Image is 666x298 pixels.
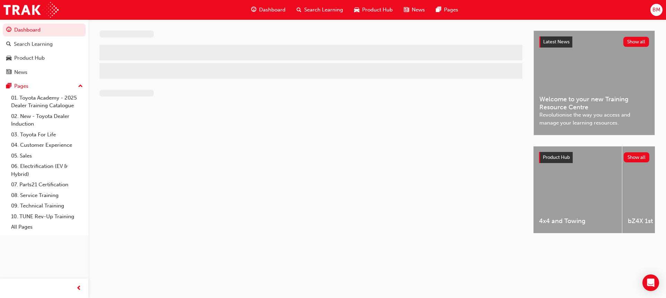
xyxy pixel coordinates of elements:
[3,80,86,93] button: Pages
[8,201,86,211] a: 09. Technical Training
[297,6,301,14] span: search-icon
[543,154,570,160] span: Product Hub
[8,179,86,190] a: 07. Parts21 Certification
[14,68,27,76] div: News
[650,4,663,16] button: BM
[362,6,393,14] span: Product Hub
[430,3,464,17] a: pages-iconPages
[533,146,622,233] a: 4x4 and Towing
[444,6,458,14] span: Pages
[623,37,649,47] button: Show all
[642,274,659,291] div: Open Intercom Messenger
[624,152,650,162] button: Show all
[8,211,86,222] a: 10. TUNE Rev-Up Training
[6,83,11,90] span: pages-icon
[3,66,86,79] a: News
[76,284,82,293] span: prev-icon
[6,41,11,48] span: search-icon
[398,3,430,17] a: news-iconNews
[6,55,11,61] span: car-icon
[652,6,660,14] span: BM
[3,2,59,18] img: Trak
[8,190,86,201] a: 08. Service Training
[6,69,11,76] span: news-icon
[404,6,409,14] span: news-icon
[8,129,86,140] a: 03. Toyota For Life
[251,6,256,14] span: guage-icon
[354,6,359,14] span: car-icon
[8,140,86,151] a: 04. Customer Experience
[259,6,285,14] span: Dashboard
[78,82,83,91] span: up-icon
[8,161,86,179] a: 06. Electrification (EV & Hybrid)
[539,217,616,225] span: 4x4 and Towing
[14,40,53,48] div: Search Learning
[8,222,86,232] a: All Pages
[14,54,45,62] div: Product Hub
[8,93,86,111] a: 01. Toyota Academy - 2025 Dealer Training Catalogue
[3,24,86,36] a: Dashboard
[539,111,649,127] span: Revolutionise the way you access and manage your learning resources.
[14,82,28,90] div: Pages
[539,36,649,48] a: Latest NewsShow all
[8,111,86,129] a: 02. New - Toyota Dealer Induction
[6,27,11,33] span: guage-icon
[349,3,398,17] a: car-iconProduct Hub
[533,31,655,135] a: Latest NewsShow allWelcome to your new Training Resource CentreRevolutionise the way you access a...
[8,151,86,161] a: 05. Sales
[3,38,86,51] a: Search Learning
[539,95,649,111] span: Welcome to your new Training Resource Centre
[246,3,291,17] a: guage-iconDashboard
[539,152,649,163] a: Product HubShow all
[291,3,349,17] a: search-iconSearch Learning
[436,6,441,14] span: pages-icon
[304,6,343,14] span: Search Learning
[3,22,86,80] button: DashboardSearch LearningProduct HubNews
[543,39,570,45] span: Latest News
[3,52,86,65] a: Product Hub
[412,6,425,14] span: News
